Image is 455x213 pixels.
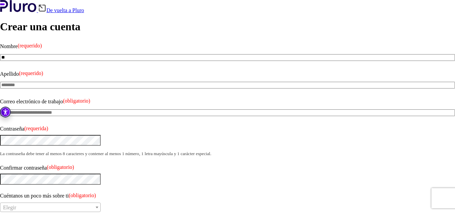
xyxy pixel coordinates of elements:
[69,192,96,198] font: (obligatorio)
[19,70,43,76] font: (requerido)
[46,7,84,13] font: De vuelta a Pluro
[24,126,48,131] font: (requerida)
[3,205,16,210] font: Elegir
[38,7,84,13] a: De vuelta a Pluro
[63,98,90,104] font: (obligatorio)
[18,43,42,48] font: (requerido)
[38,4,46,12] img: Icono de atrás
[47,164,74,170] font: (obligatorio)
